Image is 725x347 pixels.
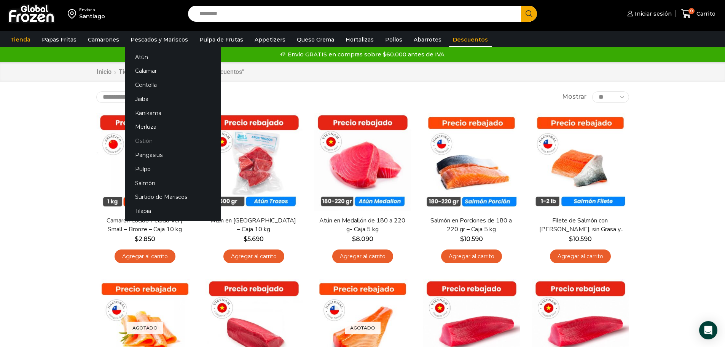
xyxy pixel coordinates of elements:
[342,32,378,47] a: Hortalizas
[427,216,515,234] a: Salmón en Porciones de 180 a 220 gr – Caja 5 kg
[352,235,356,243] span: $
[460,235,483,243] bdi: 10.590
[125,176,221,190] a: Salmón
[38,32,80,47] a: Papas Fritas
[125,50,221,64] a: Atún
[251,32,289,47] a: Appetizers
[125,92,221,106] a: Jaiba
[127,322,163,334] p: Agotado
[569,235,573,243] span: $
[449,32,492,47] a: Descuentos
[125,190,221,204] a: Surtido de Mariscos
[410,32,445,47] a: Abarrotes
[536,216,624,234] a: Filete de Salmón con [PERSON_NAME], sin Grasa y sin Espinas 1-2 lb – Caja 10 Kg
[84,32,123,47] a: Camarones
[625,6,672,21] a: Iniciar sesión
[135,235,155,243] bdi: 2.850
[679,5,717,23] a: 0 Carrito
[79,13,105,20] div: Santiago
[101,216,188,234] a: Camarón Cocido Pelado Very Small – Bronze – Caja 10 kg
[695,10,715,18] span: Carrito
[562,93,586,101] span: Mostrar
[125,148,221,162] a: Pangasius
[125,64,221,78] a: Calamar
[550,249,611,264] a: Agregar al carrito: “Filete de Salmón con Piel, sin Grasa y sin Espinas 1-2 lb – Caja 10 Kg”
[118,68,138,77] a: Tienda
[127,32,192,47] a: Pescados y Mariscos
[244,235,247,243] span: $
[332,249,393,264] a: Agregar al carrito: “Atún en Medallón de 180 a 220 g- Caja 5 kg”
[441,249,502,264] a: Agregar al carrito: “Salmón en Porciones de 180 a 220 gr - Caja 5 kg”
[125,162,221,176] a: Pulpo
[210,216,297,234] a: Atún en [GEOGRAPHIC_DATA] – Caja 10 kg
[633,10,672,18] span: Iniciar sesión
[244,235,264,243] bdi: 5.690
[569,235,592,243] bdi: 10.590
[96,68,244,77] nav: Breadcrumb
[196,32,247,47] a: Pulpa de Frutas
[79,7,105,13] div: Enviar a
[96,68,112,77] a: Inicio
[521,6,537,22] button: Search button
[96,91,193,103] select: Pedido de la tienda
[6,32,34,47] a: Tienda
[125,106,221,120] a: Kanikama
[125,78,221,92] a: Centolla
[345,322,381,334] p: Agotado
[115,249,175,264] a: Agregar al carrito: “Camarón Cocido Pelado Very Small - Bronze - Caja 10 kg”
[125,134,221,148] a: Ostión
[125,204,221,218] a: Tilapia
[688,8,695,14] span: 0
[293,32,338,47] a: Queso Crema
[460,235,464,243] span: $
[125,120,221,134] a: Merluza
[381,32,406,47] a: Pollos
[223,249,284,264] a: Agregar al carrito: “Atún en Trozos - Caja 10 kg”
[319,216,406,234] a: Atún en Medallón de 180 a 220 g- Caja 5 kg
[352,235,373,243] bdi: 8.090
[699,321,717,339] div: Open Intercom Messenger
[135,235,139,243] span: $
[68,7,79,20] img: address-field-icon.svg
